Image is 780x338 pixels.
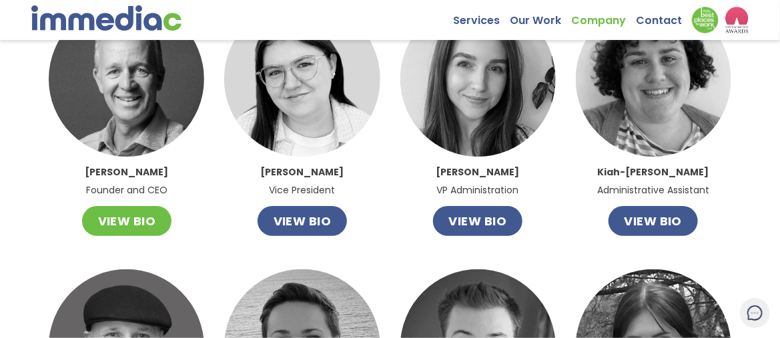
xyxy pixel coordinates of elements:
a: Contact [636,7,692,27]
img: John.jpg [49,1,204,157]
img: imageedit_1_9466638877.jpg [576,1,731,157]
strong: [PERSON_NAME] [260,165,344,179]
img: Catlin.jpg [224,1,380,157]
button: VIEW BIO [258,206,348,236]
p: Founder and CEO [85,163,168,199]
button: VIEW BIO [82,206,172,236]
a: Services [453,7,510,27]
p: Administrative Assistant [597,163,709,199]
button: VIEW BIO [609,206,699,236]
strong: Kiah-[PERSON_NAME] [598,165,709,179]
p: VP Administration [436,163,520,199]
strong: [PERSON_NAME] [85,165,168,179]
button: VIEW BIO [433,206,523,236]
img: Down [692,7,719,33]
img: logo2_wea_nobg.webp [725,7,749,33]
img: immediac [31,5,181,31]
a: Company [571,7,636,27]
img: Alley.jpg [400,1,556,157]
a: Our Work [510,7,571,27]
strong: [PERSON_NAME] [436,165,520,179]
p: Vice President [260,163,344,199]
